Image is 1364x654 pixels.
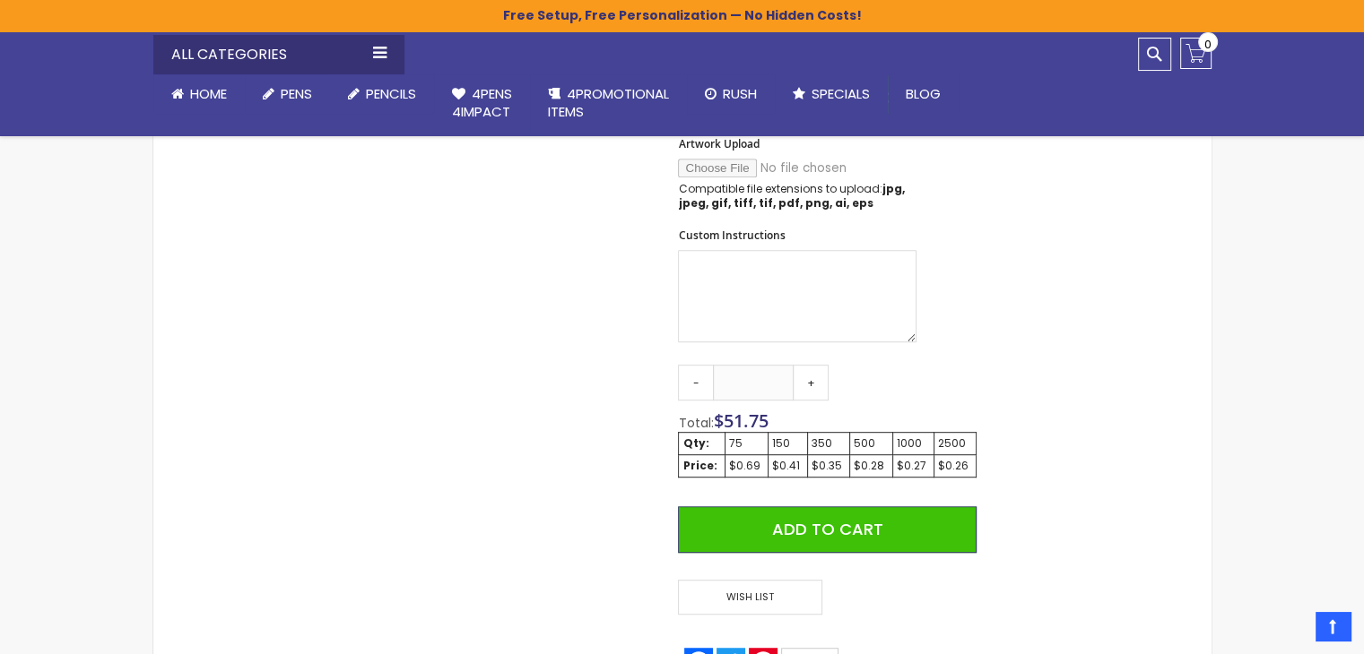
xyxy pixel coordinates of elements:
[548,84,669,121] span: 4PROMOTIONAL ITEMS
[729,436,764,451] div: 75
[245,74,330,114] a: Pens
[897,459,930,473] div: $0.27
[678,181,904,211] strong: jpg, jpeg, gif, tiff, tif, pdf, png, ai, eps
[153,35,404,74] div: All Categories
[812,459,846,473] div: $0.35
[190,84,227,103] span: Home
[682,435,708,451] strong: Qty:
[723,409,768,433] span: 51.75
[678,136,759,151] span: Artwork Upload
[678,228,785,243] span: Custom Instructions
[793,365,829,400] a: +
[434,74,530,133] a: 4Pens4impact
[854,436,888,451] div: 500
[678,506,976,553] button: Add to Cart
[888,74,959,114] a: Blog
[772,436,804,451] div: 150
[1180,38,1212,69] a: 0
[938,436,972,451] div: 2500
[713,409,768,433] span: $
[678,182,917,211] p: Compatible file extensions to upload:
[452,84,512,121] span: 4Pens 4impact
[854,459,888,473] div: $0.28
[1204,36,1212,53] span: 0
[678,414,713,432] span: Total:
[678,580,821,615] span: Wish List
[729,459,764,473] div: $0.69
[678,365,714,400] a: -
[153,74,245,114] a: Home
[775,74,888,114] a: Specials
[772,459,804,473] div: $0.41
[723,84,757,103] span: Rush
[330,74,434,114] a: Pencils
[772,518,883,540] span: Add to Cart
[897,436,930,451] div: 1000
[906,84,941,103] span: Blog
[281,84,312,103] span: Pens
[687,74,775,114] a: Rush
[938,459,972,473] div: $0.26
[812,84,870,103] span: Specials
[812,436,846,451] div: 350
[530,74,687,133] a: 4PROMOTIONALITEMS
[682,458,717,473] strong: Price:
[678,580,827,615] a: Wish List
[366,84,416,103] span: Pencils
